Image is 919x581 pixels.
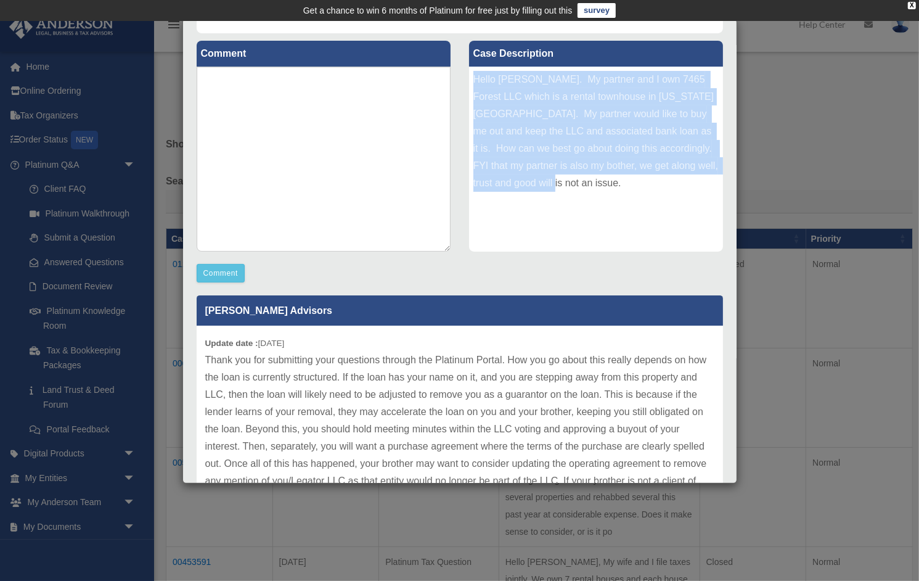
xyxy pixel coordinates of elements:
[303,3,573,18] div: Get a chance to win 6 months of Platinum for free just by filling out this
[197,41,451,67] label: Comment
[205,352,714,507] p: Thank you for submitting your questions through the Platinum Portal. How you go about this really...
[469,41,723,67] label: Case Description
[469,67,723,252] div: Hello [PERSON_NAME]. My partner and I own 7465 Forest LLC which is a rental townhouse in [US_STAT...
[205,339,285,348] small: [DATE]
[197,264,245,282] button: Comment
[197,295,723,326] p: [PERSON_NAME] Advisors
[908,2,916,9] div: close
[578,3,616,18] a: survey
[205,339,258,348] b: Update date :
